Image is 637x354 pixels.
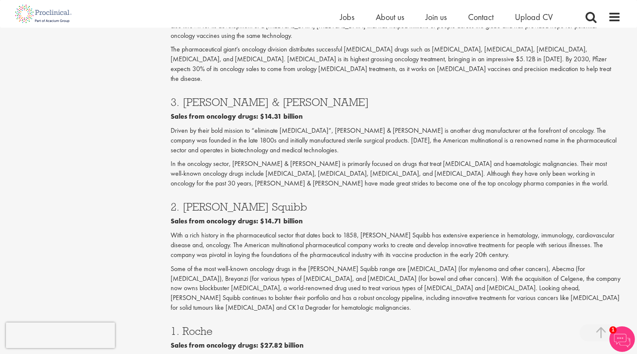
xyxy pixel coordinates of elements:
p: Some of the most well-known oncology drugs in the [PERSON_NAME] Squibb range are [MEDICAL_DATA] (... [171,264,621,313]
b: Sales from oncology drugs: $14.71 billion [171,217,303,226]
p: Driven by their bold mission to “eliminate [MEDICAL_DATA]”, [PERSON_NAME] & [PERSON_NAME] is anot... [171,126,621,155]
b: Sales from oncology drugs: $14.31 billion [171,112,303,121]
b: Sales from oncology drugs: $27.82 billion [171,341,303,350]
a: Contact [468,11,494,23]
h3: 2. [PERSON_NAME] Squibb [171,201,621,212]
iframe: reCAPTCHA [6,323,115,348]
p: In the oncology sector, [PERSON_NAME] & [PERSON_NAME] is primarily focused on drugs that treat [M... [171,159,621,188]
span: 1 [609,326,617,334]
a: Join us [426,11,447,23]
p: The pharmaceutical giant’s oncology division distributes successful [MEDICAL_DATA] drugs such as ... [171,45,621,83]
h3: 1. Roche [171,325,621,337]
a: About us [376,11,404,23]
p: With a rich history in the pharmaceutical sector that dates back to 1858, [PERSON_NAME] Squibb ha... [171,231,621,260]
a: Jobs [340,11,354,23]
img: Chatbot [609,326,635,352]
h3: 3. [PERSON_NAME] & [PERSON_NAME] [171,97,621,108]
a: Upload CV [515,11,553,23]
